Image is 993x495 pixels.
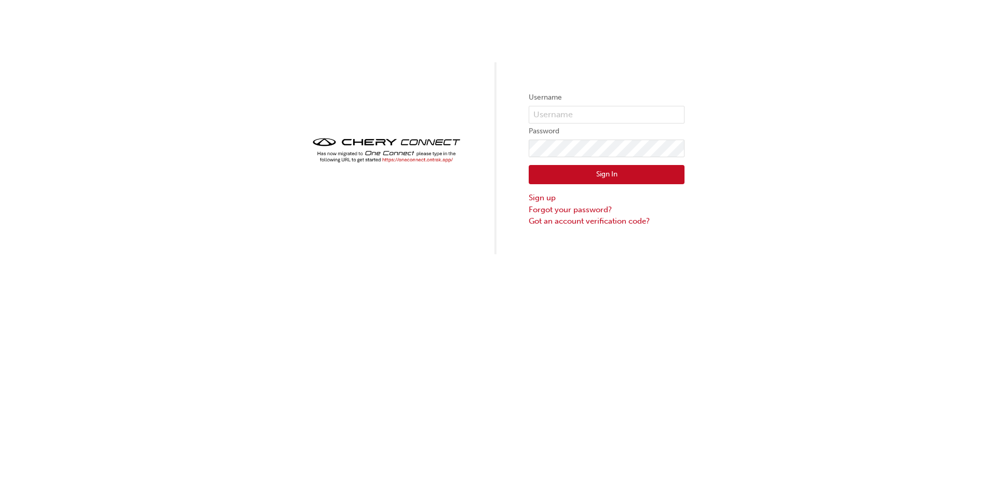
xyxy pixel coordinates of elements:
label: Password [529,125,685,137]
a: Forgot your password? [529,204,685,216]
input: Username [529,106,685,123]
img: cheryconnect [308,135,464,166]
a: Got an account verification code? [529,215,685,227]
a: Sign up [529,192,685,204]
button: Sign In [529,165,685,185]
label: Username [529,91,685,104]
